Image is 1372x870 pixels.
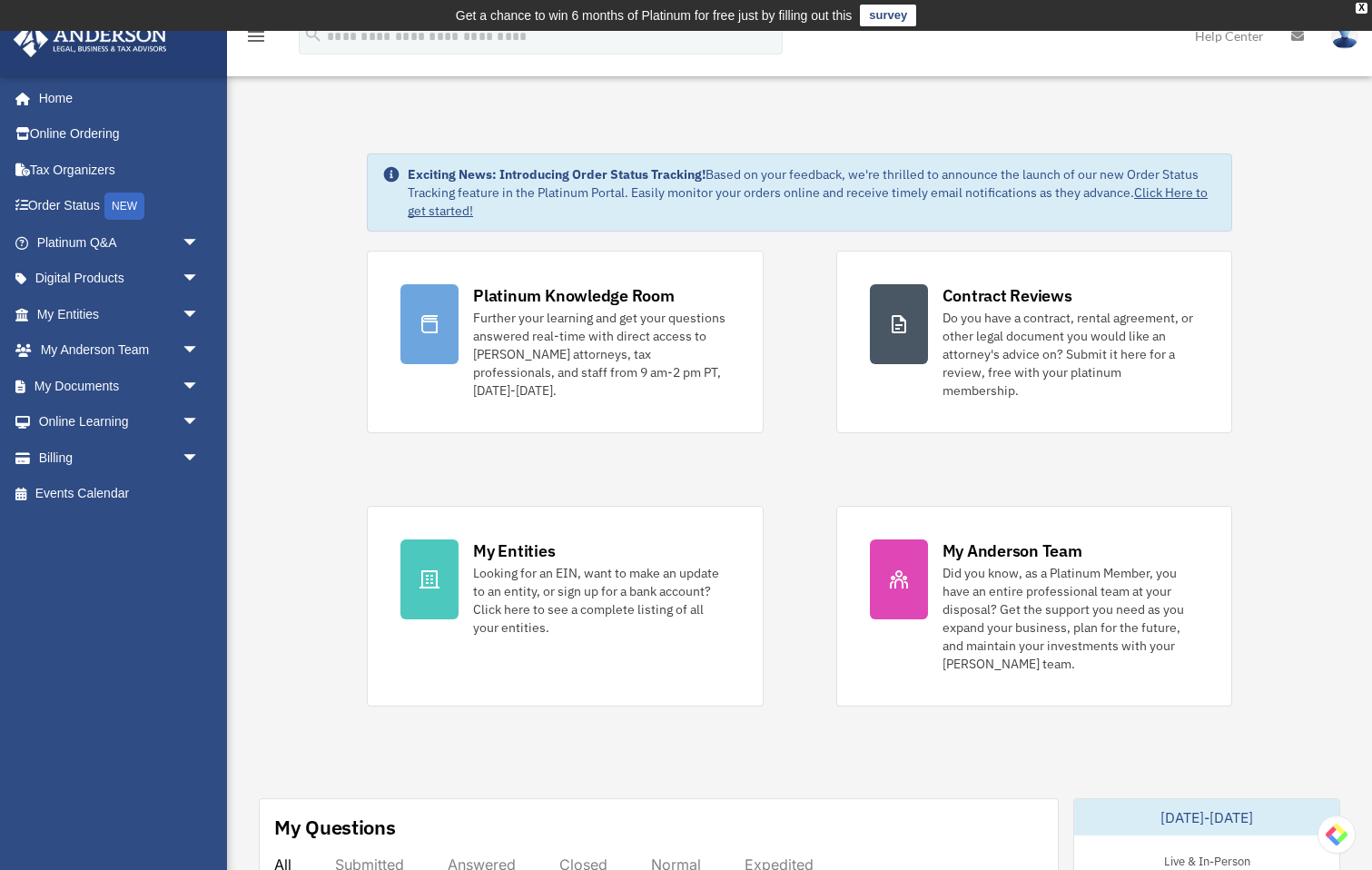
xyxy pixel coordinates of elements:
div: Further your learning and get your questions answered real-time with direct access to [PERSON_NAM... [473,309,729,400]
div: Get a chance to win 6 months of Platinum for free just by filling out this [456,5,853,26]
a: Tax Organizers [13,152,227,188]
i: menu [245,25,267,47]
span: arrow_drop_down [182,332,218,370]
a: Online Learningarrow_drop_down [13,404,227,440]
img: Anderson Advisors Platinum Portal [8,22,173,57]
a: Click Here to get started! [408,184,1208,219]
a: Billingarrow_drop_down [13,440,227,476]
a: My Anderson Teamarrow_drop_down [13,332,227,369]
div: NEW [104,193,144,220]
div: Did you know, as a Platinum Member, you have an entire professional team at your disposal? Get th... [943,564,1199,673]
div: My Questions [274,814,396,841]
div: My Entities [473,539,555,562]
span: arrow_drop_down [182,224,218,262]
a: Online Ordering [13,116,227,153]
div: My Anderson Team [943,539,1082,562]
strong: Exciting News: Introducing Order Status Tracking! [408,166,706,183]
a: Digital Productsarrow_drop_down [13,261,227,297]
a: My Documentsarrow_drop_down [13,368,227,404]
div: Contract Reviews [943,284,1072,307]
span: arrow_drop_down [182,296,218,333]
div: [DATE]-[DATE] [1074,799,1339,835]
a: Events Calendar [13,476,227,512]
div: Looking for an EIN, want to make an update to an entity, or sign up for a bank account? Click her... [473,564,729,637]
span: arrow_drop_down [182,404,218,441]
a: Contract Reviews Do you have a contract, rental agreement, or other legal document you would like... [836,251,1232,433]
a: My Entitiesarrow_drop_down [13,296,227,332]
img: User Pic [1331,23,1358,49]
a: My Entities Looking for an EIN, want to make an update to an entity, or sign up for a bank accoun... [367,506,763,707]
div: close [1356,3,1367,14]
div: Do you have a contract, rental agreement, or other legal document you would like an attorney's ad... [943,309,1199,400]
a: Order StatusNEW [13,188,227,225]
a: Platinum Q&Aarrow_drop_down [13,224,227,261]
a: survey [860,5,916,26]
span: arrow_drop_down [182,261,218,298]
a: Home [13,80,218,116]
span: arrow_drop_down [182,440,218,477]
a: menu [245,32,267,47]
a: My Anderson Team Did you know, as a Platinum Member, you have an entire professional team at your... [836,506,1232,707]
span: arrow_drop_down [182,368,218,405]
div: Platinum Knowledge Room [473,284,675,307]
i: search [303,25,323,44]
div: Live & In-Person [1150,850,1265,869]
a: Platinum Knowledge Room Further your learning and get your questions answered real-time with dire... [367,251,763,433]
div: Based on your feedback, we're thrilled to announce the launch of our new Order Status Tracking fe... [408,165,1217,220]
